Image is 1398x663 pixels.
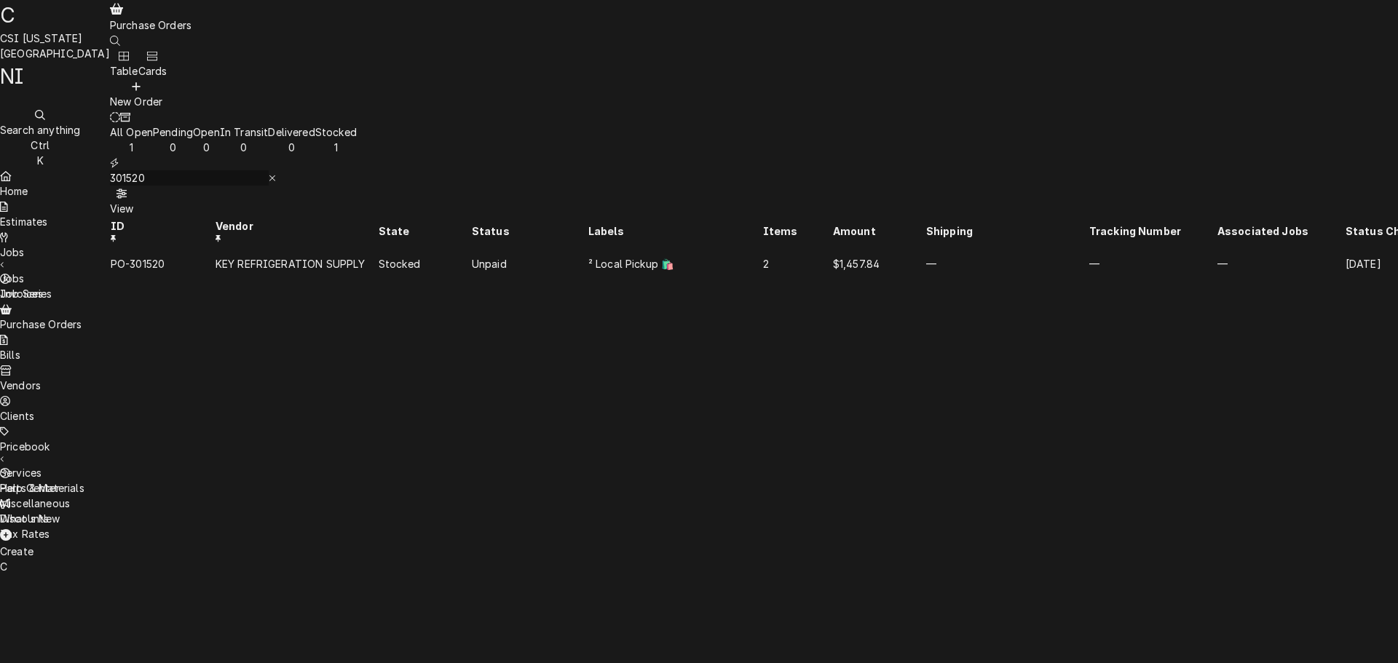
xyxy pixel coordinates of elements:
[153,124,193,140] div: Pending
[110,19,191,31] span: Purchase Orders
[220,140,269,155] div: 0
[110,186,134,216] button: View
[193,124,220,140] div: Open
[138,63,167,79] div: Cards
[588,223,762,239] div: Labels
[588,256,762,271] div: ² Local Pickup 🛍️
[1217,256,1344,271] div: —
[110,33,120,48] button: Open search
[220,124,269,140] div: In Transit
[268,140,315,155] div: 0
[31,139,50,151] span: Ctrl
[379,223,470,239] div: State
[833,223,925,239] div: Amount
[472,223,587,239] div: Status
[763,223,832,239] div: Items
[1217,223,1344,239] div: Associated Jobs
[833,256,925,271] div: $1,457.84
[472,256,587,271] div: Unpaid
[1089,223,1216,239] div: Tracking Number
[37,154,44,167] span: K
[1089,256,1216,271] div: —
[111,218,214,245] div: ID
[110,95,162,108] span: New Order
[193,140,220,155] div: 0
[315,124,357,140] div: Stocked
[268,124,315,140] div: Delivered
[110,63,138,79] div: Table
[926,223,1088,239] div: Shipping
[926,256,1088,271] div: —
[110,124,153,140] div: All Open
[269,170,277,186] button: Erase input
[110,202,134,215] span: View
[216,218,377,245] div: Vendor
[763,256,832,271] div: 2
[315,140,357,155] div: 1
[379,256,470,271] div: Stocked
[111,256,214,271] div: PO-301520
[110,79,162,109] button: New Order
[110,140,153,155] div: 1
[110,170,269,186] input: Keyword search
[153,140,193,155] div: 0
[216,256,377,271] div: KEY REFRIGERATION SUPPLY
